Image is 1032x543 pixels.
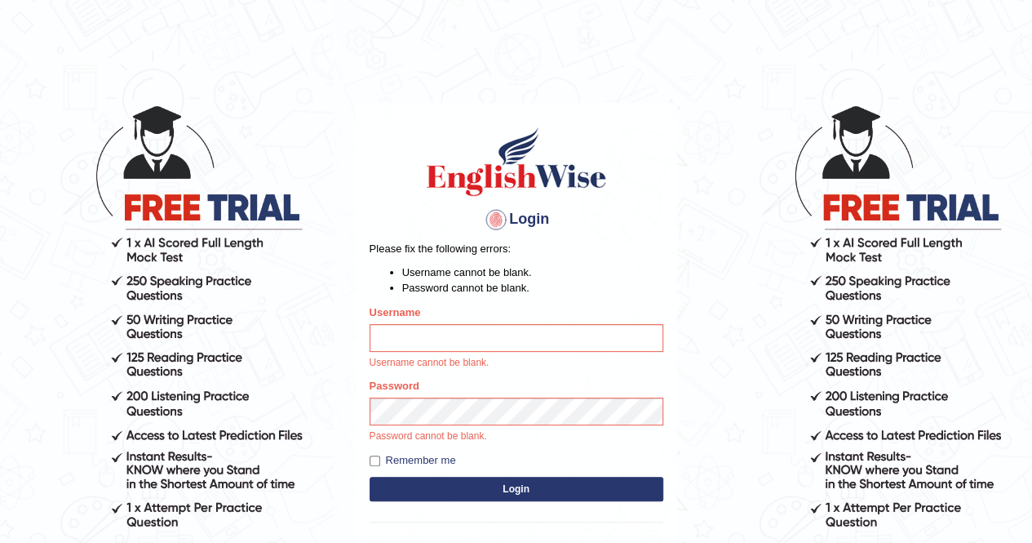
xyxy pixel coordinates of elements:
[370,305,421,320] label: Username
[370,207,663,233] h4: Login
[370,452,456,469] label: Remember me
[370,430,663,444] p: Password cannot be blank.
[370,456,380,466] input: Remember me
[402,280,663,296] li: Password cannot be blank.
[423,125,609,198] img: Logo of English Wise sign in for intelligent practice with AI
[370,378,419,394] label: Password
[402,265,663,280] li: Username cannot be blank.
[370,356,663,371] p: Username cannot be blank.
[370,241,663,256] p: Please fix the following errors:
[370,477,663,501] button: Login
